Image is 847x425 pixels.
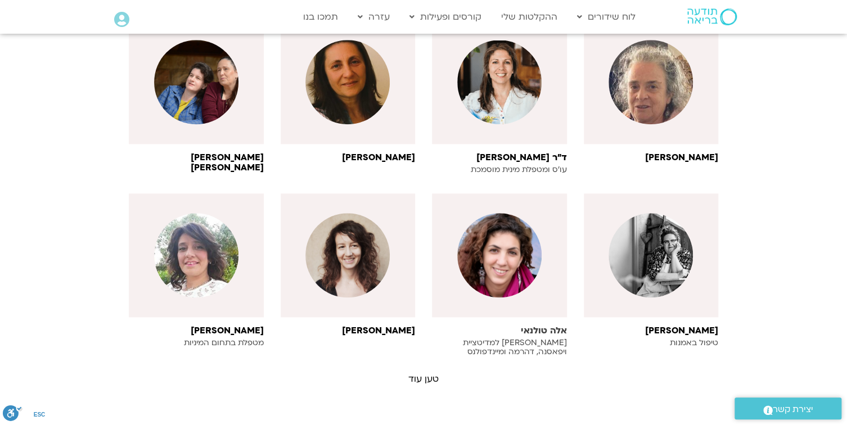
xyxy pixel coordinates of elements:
a: [PERSON_NAME] [281,20,416,162]
img: %D7%9E%D7%99%D7%9B%D7%90%D7%9C%D7%94-%D7%9E%D7%A0%D7%93%D7%94-%D7%99%D7%A0%D7%A7%D7%95.jpeg [609,213,693,297]
h6: ד"ר [PERSON_NAME] [432,152,567,162]
p: מטפלת בתחום המיניות [129,338,264,347]
h6: [PERSON_NAME] [281,152,416,162]
span: יצירת קשר [773,402,813,417]
img: %D7%93%D7%A8-%D7%93%D7%A0%D7%99%D7%90%D7%9C%D7%94-%D7%9E%D7%96%D7%95%D7%A8-1.png [457,40,542,124]
a: טען עוד [408,373,439,385]
a: ההקלטות שלי [495,6,563,28]
h6: [PERSON_NAME] [584,152,719,162]
img: %D7%A2%D7%9E%D7%A0%D7%95%D7%90%D7%9C%D7%94-%D7%9C%D7%95%D7%99%D7%9F.jpeg [609,40,693,124]
a: אלה טולנאי[PERSON_NAME] למדיטציית ויפאסנה, דהרמה ומיינדפולנס [432,193,567,356]
img: %D7%9E%D7%99%D7%A8%D7%99-%D7%99%D7%A4%D7%A8%D7%97-%D7%95%D7%90%D7%9C%D7%94-%D7%92%D7%91%D7%90%D7%... [154,40,238,124]
a: תמכו בנו [298,6,344,28]
h6: [PERSON_NAME] [281,325,416,336]
img: %D7%93%D7%A0%D7%99%D7%90%D7%9C%D7%94-%D7%99%D7%A7%D7%99%D7%A8%D7%94-e1603276172506.jpeg [154,213,238,297]
a: [PERSON_NAME]מטפלת בתחום המיניות [129,193,264,347]
p: טיפול באמנות [584,338,719,347]
img: %D7%90%D7%9C%D7%94-%D7%98%D7%95%D7%9C%D7%A0%D7%90%D7%99-%D7%A2%D7%9E%D7%95%D7%93-%D7%9E%D7%A8%D7%... [457,213,542,297]
a: [PERSON_NAME] [281,193,416,336]
p: [PERSON_NAME] למדיטציית ויפאסנה, דהרמה ומיינדפולנס [432,338,567,356]
h6: [PERSON_NAME] [129,325,264,336]
a: יצירת קשר [735,397,841,419]
img: %D7%90%D7%9C%D7%94-%D7%96%D7%99%D7%99%D7%93.jpeg [305,40,390,124]
a: קורסים ופעילות [404,6,487,28]
h6: אלה טולנאי [432,325,567,336]
a: לוח שידורים [571,6,641,28]
a: [PERSON_NAME] [PERSON_NAME] [129,20,264,173]
p: עו'ס ומטפלת מינית מוסמכת [432,165,567,174]
a: [PERSON_NAME]טיפול באמנות [584,193,719,347]
a: עזרה [352,6,395,28]
h6: [PERSON_NAME] [584,325,719,336]
img: %D7%AA%D7%9E%D7%95%D7%A0%D7%94-%D7%90%D7%A8%D7%99%D7%90%D7%9C%D7%94-%D7%A4%D7%A8%D7%98%D7%99%D7%9... [305,213,390,297]
a: ד"ר [PERSON_NAME]עו'ס ומטפלת מינית מוסמכת [432,20,567,174]
img: תודעה בריאה [687,8,737,25]
h6: [PERSON_NAME] [PERSON_NAME] [129,152,264,173]
a: [PERSON_NAME] [584,20,719,162]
